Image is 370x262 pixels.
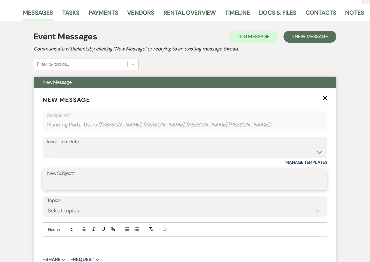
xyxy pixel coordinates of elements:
a: Messages [23,8,53,21]
label: Topics [47,196,323,205]
div: Insert Template [47,138,323,146]
span: New Message [295,33,328,40]
span: + [71,257,73,262]
button: Request [71,257,99,262]
a: Docs & Files [259,8,296,21]
div: Filter by topics... [37,61,69,68]
div: Planning Portal Users [47,119,323,131]
span: ( [PERSON_NAME], [PERSON_NAME], [PERSON_NAME] [PERSON_NAME] ) [98,121,271,129]
button: +New Message [284,31,336,43]
span: New Message [43,96,90,104]
div: Select topics [48,207,79,215]
span: + [43,257,45,262]
a: Rental Overview [163,8,216,21]
button: Log Message [229,31,278,43]
a: Tasks [62,8,80,21]
label: New Subject* [47,169,323,178]
h2: Communicate with clients by clicking "New Message" or replying to an existing message thread. [34,45,336,53]
a: Timeline [225,8,250,21]
a: Notes [345,8,364,21]
p: Recipients* [47,111,323,119]
a: Contacts [305,8,336,21]
a: Payments [89,8,118,21]
a: Vendors [127,8,154,21]
span: New Message [43,79,71,85]
h1: Event Messages [34,30,97,43]
a: Manage Templates [285,160,327,165]
span: Log Message [238,33,270,40]
button: Share [43,257,65,262]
